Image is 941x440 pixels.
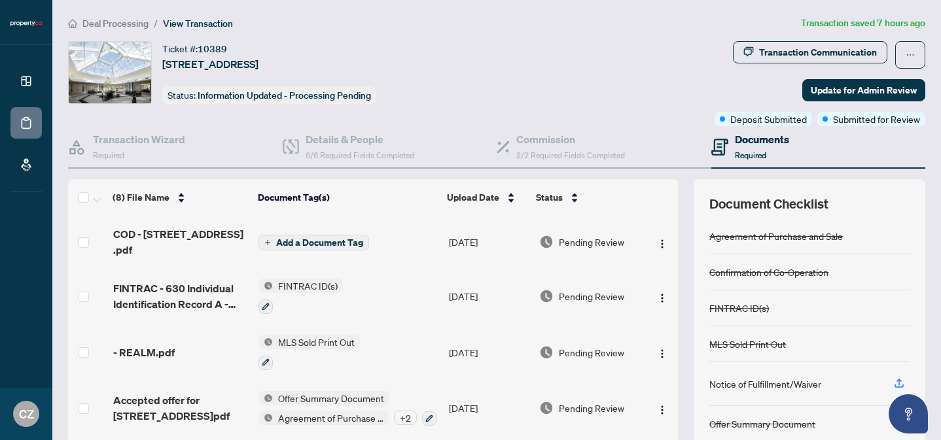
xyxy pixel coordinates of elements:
[198,43,227,55] span: 10389
[730,112,807,126] span: Deposit Submitted
[113,345,175,360] span: - REALM.pdf
[273,391,389,405] span: Offer Summary Document
[69,42,151,103] img: IMG-C12343779_1.jpg
[447,190,499,205] span: Upload Date
[657,293,667,303] img: Logo
[516,150,625,160] span: 2/2 Required Fields Completed
[93,150,124,160] span: Required
[652,286,673,307] button: Logo
[113,280,248,312] span: FINTRAC - 630 Individual Identification Record A - PropTx-OREA_[DATE] 17_46_04 1.pdf
[10,20,42,27] img: logo
[264,239,271,246] span: plus
[82,18,149,29] span: Deal Processing
[273,335,360,349] span: MLS Sold Print Out
[444,381,534,437] td: [DATE]
[258,279,343,314] button: Status IconFINTRAC ID(s)
[709,195,828,213] span: Document Checklist
[276,238,363,247] span: Add a Document Tag
[162,41,227,56] div: Ticket #:
[709,416,815,431] div: Offer Summary Document
[652,342,673,363] button: Logo
[559,235,624,249] span: Pending Review
[442,179,531,216] th: Upload Date
[735,150,766,160] span: Required
[444,268,534,324] td: [DATE]
[759,42,877,63] div: Transaction Communication
[709,301,769,315] div: FINTRAC ID(s)
[68,19,77,28] span: home
[559,401,624,415] span: Pending Review
[811,80,917,101] span: Update for Admin Review
[113,392,248,424] span: Accepted offer for [STREET_ADDRESS]pdf
[258,411,273,425] img: Status Icon
[444,324,534,381] td: [DATE]
[539,401,554,415] img: Document Status
[253,179,442,216] th: Document Tag(s)
[258,235,369,250] button: Add a Document Tag
[516,131,625,147] h4: Commission
[733,41,887,63] button: Transaction Communication
[709,377,821,391] div: Notice of Fulfillment/Waiver
[531,179,643,216] th: Status
[709,229,843,243] div: Agreement of Purchase and Sale
[258,234,369,251] button: Add a Document Tag
[801,16,925,31] article: Transaction saved 7 hours ago
[258,335,273,349] img: Status Icon
[107,179,253,216] th: (8) File Name
[258,391,436,426] button: Status IconOffer Summary DocumentStatus IconAgreement of Purchase and Sale+2
[154,16,158,31] li: /
[833,112,920,126] span: Submitted for Review
[273,411,389,425] span: Agreement of Purchase and Sale
[709,265,828,279] div: Confirmation of Co-Operation
[258,279,273,293] img: Status Icon
[709,337,786,351] div: MLS Sold Print Out
[198,90,371,101] span: Information Updated - Processing Pending
[539,235,554,249] img: Document Status
[657,405,667,415] img: Logo
[113,190,169,205] span: (8) File Name
[19,405,34,423] span: CZ
[113,226,248,258] span: COD - [STREET_ADDRESS] .pdf
[162,56,258,72] span: [STREET_ADDRESS]
[559,289,624,303] span: Pending Review
[559,345,624,360] span: Pending Review
[802,79,925,101] button: Update for Admin Review
[394,411,417,425] div: + 2
[444,216,534,268] td: [DATE]
[162,86,376,104] div: Status:
[657,239,667,249] img: Logo
[163,18,233,29] span: View Transaction
[306,131,414,147] h4: Details & People
[273,279,343,293] span: FINTRAC ID(s)
[652,398,673,418] button: Logo
[906,50,915,59] span: ellipsis
[539,345,554,360] img: Document Status
[93,131,185,147] h4: Transaction Wizard
[258,391,273,405] img: Status Icon
[258,335,360,370] button: Status IconMLS Sold Print Out
[539,289,554,303] img: Document Status
[889,394,928,433] button: Open asap
[536,190,563,205] span: Status
[652,231,673,252] button: Logo
[735,131,789,147] h4: Documents
[657,348,667,359] img: Logo
[306,150,414,160] span: 6/6 Required Fields Completed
